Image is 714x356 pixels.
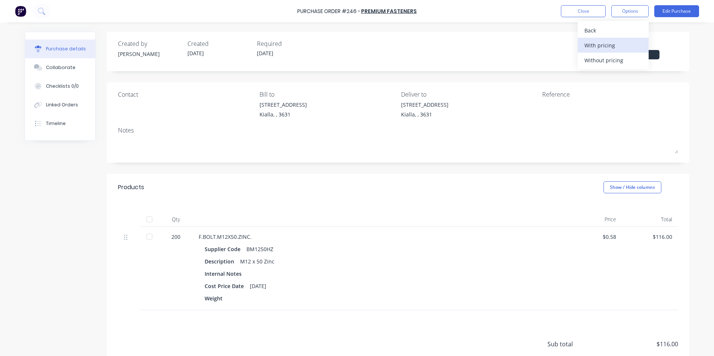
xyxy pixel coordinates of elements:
div: Collaborate [46,64,75,71]
button: Collaborate [25,58,95,77]
div: Timeline [46,120,66,127]
div: Weight [205,293,229,304]
div: Qty [159,212,193,227]
button: Timeline [25,114,95,133]
div: Internal Notes [205,268,248,279]
div: [PERSON_NAME] [118,50,181,58]
div: Notes [118,126,678,135]
div: Checklists 0/0 [46,83,79,90]
button: Options [611,5,649,17]
div: Required [257,39,320,48]
button: Linked Orders [25,96,95,114]
div: Contact [118,90,254,99]
div: Products [118,183,144,192]
button: Checklists 0/0 [25,77,95,96]
div: Kialla, , 3631 [401,110,448,118]
span: Sub total [547,340,603,349]
div: Reference [542,90,678,99]
div: Created by [118,39,181,48]
div: Bill to [260,90,395,99]
div: [STREET_ADDRESS] [401,101,448,109]
div: [STREET_ADDRESS] [260,101,307,109]
div: Total [622,212,678,227]
span: $116.00 [603,340,678,349]
div: Created [187,39,251,48]
button: Close [561,5,606,17]
div: F.BOLT.M12X50.ZINC. [199,233,560,241]
img: Factory [15,6,26,17]
div: $116.00 [628,233,672,241]
div: Kialla, , 3631 [260,110,307,118]
div: BM1250HZ [246,244,273,254]
div: 200 [165,233,187,241]
div: Purchase details [46,46,86,52]
button: Edit Purchase [654,5,699,17]
div: $0.58 [572,233,616,241]
button: Show / Hide columns [603,181,661,193]
div: Purchase Order #246 - [297,7,360,15]
div: Supplier Code [205,244,246,254]
div: Cost Price Date [205,281,250,291]
div: Price [566,212,622,227]
a: Premium Fasteners [361,7,417,15]
div: With pricing [584,40,642,51]
div: Description [205,256,240,267]
button: Purchase details [25,40,95,58]
div: Deliver to [401,90,537,99]
div: Without pricing [584,55,642,66]
div: Linked Orders [46,102,78,108]
div: M12 x 50 Zinc [240,256,274,267]
div: Back [584,25,642,36]
div: [DATE] [250,281,266,291]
